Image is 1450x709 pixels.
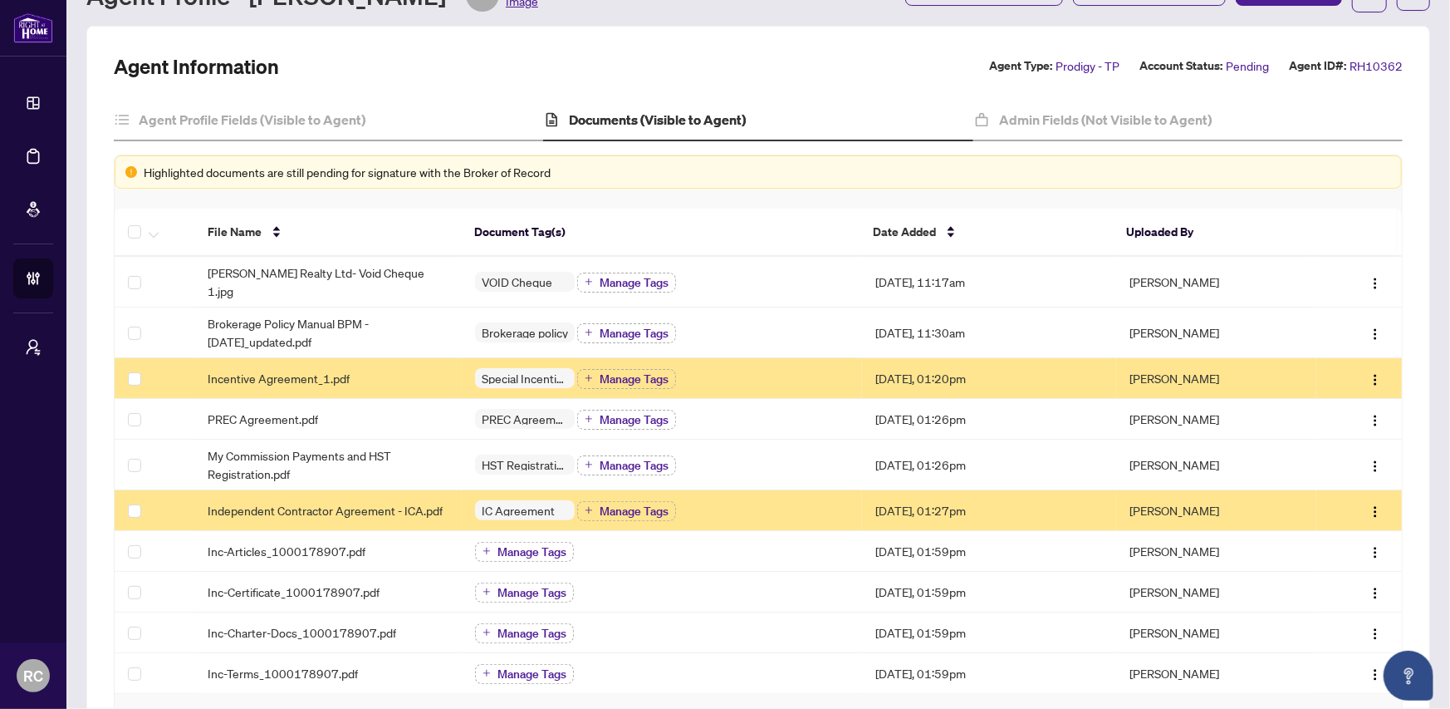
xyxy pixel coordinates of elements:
span: exclamation-circle [125,166,137,178]
td: [DATE], 01:20pm [862,358,1115,399]
button: Manage Tags [577,410,676,430]
button: Open asap [1384,651,1433,701]
img: Logo [1369,277,1382,290]
span: Manage Tags [600,414,669,426]
button: Manage Tags [475,664,574,684]
span: plus [585,374,593,382]
img: Logo [1369,628,1382,641]
button: Logo [1362,268,1389,295]
img: Logo [1369,414,1382,427]
img: Logo [1369,327,1382,341]
span: plus [585,328,593,337]
span: Inc-Certificate_1000178907.pdf [208,583,380,601]
h4: Documents (Visible to Agent) [570,110,747,130]
span: Manage Tags [497,546,566,558]
button: Manage Tags [577,501,676,521]
span: IC Agreement [475,505,561,516]
td: [DATE], 01:59pm [862,613,1115,653]
td: [PERSON_NAME] [1116,308,1316,358]
button: Manage Tags [475,583,574,603]
img: Logo [1369,505,1382,519]
span: My Commission Payments and HST Registration.pdf [208,446,448,483]
img: Logo [1369,460,1382,473]
span: Date Added [873,223,936,241]
button: Logo [1362,538,1389,564]
td: [PERSON_NAME] [1116,613,1316,653]
button: Logo [1362,579,1389,605]
span: Brokerage policy [475,327,575,338]
span: plus [585,506,593,515]
span: Inc-Articles_1000178907.pdf [208,542,365,560]
span: Manage Tags [600,327,669,339]
span: PREC Agreement (If Applicable) [475,413,575,425]
span: Manage Tags [497,668,566,680]
h4: Agent Profile Fields (Visible to Agent) [139,110,365,130]
span: plus [585,278,593,286]
td: [PERSON_NAME] [1116,653,1316,694]
label: Agent ID#: [1289,57,1346,76]
span: Incentive Agreement_1.pdf [208,369,350,387]
button: Manage Tags [577,323,676,343]
td: [DATE], 01:59pm [862,531,1115,572]
td: [DATE], 01:26pm [862,399,1115,440]
td: [PERSON_NAME] [1116,572,1316,613]
div: Highlighted documents are still pending for signature with the Broker of Record [144,163,1391,181]
button: Manage Tags [475,542,574,562]
span: plus [483,669,491,677]
button: Logo [1362,660,1389,687]
img: Logo [1369,373,1382,387]
img: Logo [1369,587,1382,600]
span: Special Incentives agreement [475,372,575,384]
span: [PERSON_NAME] Realty Ltd- Void Cheque 1.jpg [208,263,448,300]
th: Uploaded By [1113,209,1312,257]
span: Manage Tags [600,460,669,471]
td: [PERSON_NAME] [1116,531,1316,572]
label: Account Status: [1139,57,1222,76]
span: HST Registration & Commission Payment Instructions [475,459,575,470]
span: plus [585,460,593,469]
span: Pending [1226,57,1269,76]
td: [PERSON_NAME] [1116,440,1316,490]
img: Logo [1369,668,1382,682]
button: Logo [1362,406,1389,432]
td: [DATE], 01:27pm [862,490,1115,531]
td: [DATE], 11:17am [862,257,1115,308]
button: Logo [1362,451,1389,478]
span: Manage Tags [600,277,669,288]
button: Logo [1362,319,1389,346]
span: plus [483,588,491,596]
span: RH10362 [1350,57,1403,76]
td: [DATE], 11:30am [862,308,1115,358]
span: Prodigy - TP [1056,57,1119,76]
span: PREC Agreement.pdf [208,410,318,428]
td: [DATE], 01:59pm [862,572,1115,613]
button: Manage Tags [577,455,676,475]
button: Logo [1362,619,1389,646]
td: [DATE], 01:26pm [862,440,1115,490]
th: Document Tag(s) [461,209,860,257]
button: Manage Tags [577,369,676,389]
td: [PERSON_NAME] [1116,399,1316,440]
h4: Admin Fields (Not Visible to Agent) [999,110,1212,130]
td: [DATE], 01:59pm [862,653,1115,694]
span: plus [585,415,593,423]
span: Manage Tags [600,505,669,517]
h2: Agent Information [114,53,279,80]
span: Manage Tags [600,373,669,385]
th: Date Added [860,209,1113,257]
span: Inc-Terms_1000178907.pdf [208,664,358,682]
span: Manage Tags [497,587,566,598]
th: File Name [194,209,461,257]
span: plus [483,547,491,555]
span: user-switch [25,339,42,356]
button: Logo [1362,365,1389,391]
button: Logo [1362,497,1389,524]
td: [PERSON_NAME] [1116,490,1316,531]
img: logo [13,12,53,43]
span: Inc-Charter-Docs_1000178907.pdf [208,623,396,642]
span: RC [23,664,43,687]
span: plus [483,628,491,637]
span: File Name [208,223,262,241]
span: Independent Contractor Agreement - ICA.pdf [208,501,443,519]
button: Manage Tags [475,623,574,643]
